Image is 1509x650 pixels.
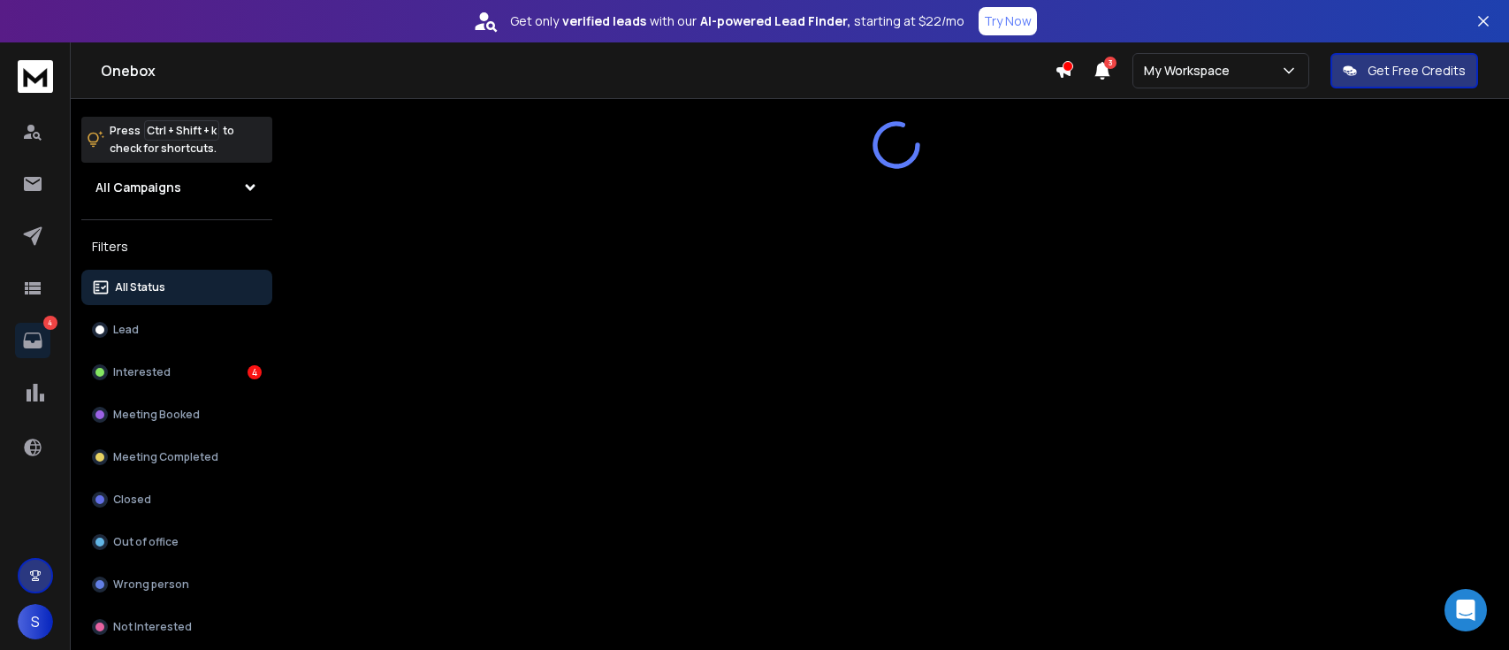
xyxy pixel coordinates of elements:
button: Lead [81,312,272,348]
p: Closed [113,493,151,507]
p: Meeting Completed [113,450,218,464]
strong: verified leads [562,12,646,30]
p: All Status [115,280,165,294]
button: All Status [81,270,272,305]
button: Meeting Booked [81,397,272,432]
button: S [18,604,53,639]
button: Not Interested [81,609,272,645]
h1: All Campaigns [95,179,181,196]
p: Lead [113,323,139,337]
p: Meeting Booked [113,408,200,422]
button: Out of office [81,524,272,560]
p: Try Now [984,12,1032,30]
div: 4 [248,365,262,379]
h3: Filters [81,234,272,259]
p: Not Interested [113,620,192,634]
span: 3 [1104,57,1117,69]
p: Get only with our starting at $22/mo [510,12,964,30]
button: All Campaigns [81,170,272,205]
button: Closed [81,482,272,517]
h1: Onebox [101,60,1055,81]
button: Get Free Credits [1330,53,1478,88]
p: Out of office [113,535,179,549]
strong: AI-powered Lead Finder, [700,12,850,30]
button: Wrong person [81,567,272,602]
p: My Workspace [1144,62,1237,80]
div: Open Intercom Messenger [1444,589,1487,631]
button: Meeting Completed [81,440,272,475]
button: Try Now [979,7,1037,35]
p: 4 [43,316,57,330]
button: Interested4 [81,355,272,390]
p: Interested [113,365,171,379]
span: Ctrl + Shift + k [144,120,219,141]
p: Press to check for shortcuts. [110,122,234,157]
a: 4 [15,323,50,358]
p: Wrong person [113,577,189,592]
p: Get Free Credits [1368,62,1466,80]
img: logo [18,60,53,93]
